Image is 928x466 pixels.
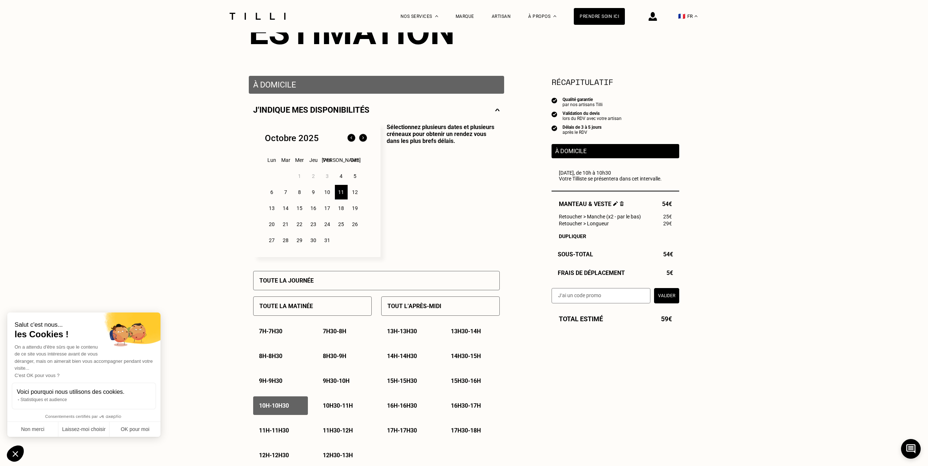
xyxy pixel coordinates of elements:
[678,13,685,20] span: 🇫🇷
[380,124,500,257] p: Sélectionnez plusieurs dates et plusieurs créneaux pour obtenir un rendez vous dans les plus bref...
[613,201,618,206] img: Éditer
[562,116,622,121] div: lors du RDV avec votre artisan
[559,201,624,207] span: Manteau & veste
[357,132,369,144] img: Mois suivant
[323,377,349,384] p: 9h30 - 10h
[259,452,289,459] p: 12h - 12h30
[492,14,511,19] a: Artisan
[662,201,672,207] span: 54€
[349,185,361,199] div: 12
[293,201,306,215] div: 15
[279,185,292,199] div: 7
[259,328,282,335] p: 7h - 7h30
[253,105,370,114] p: J‘indique mes disponibilités
[279,201,292,215] div: 14
[323,328,346,335] p: 7h30 - 8h
[552,269,679,276] div: Frais de déplacement
[552,125,557,131] img: icon list info
[661,315,672,323] span: 59€
[307,233,320,248] div: 30
[451,353,481,360] p: 14h30 - 15h
[387,353,417,360] p: 14h - 14h30
[323,402,353,409] p: 10h30 - 11h
[259,377,282,384] p: 9h - 9h30
[649,12,657,21] img: icône connexion
[335,185,348,199] div: 11
[620,201,624,206] img: Supprimer
[321,233,334,248] div: 31
[663,251,673,258] span: 54€
[559,233,672,239] div: Dupliquer
[335,201,348,215] div: 18
[387,303,441,310] p: Tout l’après-midi
[266,233,278,248] div: 27
[559,221,609,226] span: Retoucher > Longueur
[552,315,679,323] div: Total estimé
[307,201,320,215] div: 16
[265,133,319,143] div: Octobre 2025
[456,14,474,19] a: Marque
[495,105,500,114] img: svg+xml;base64,PHN2ZyBmaWxsPSJub25lIiBoZWlnaHQ9IjE0IiB2aWV3Qm94PSIwIDAgMjggMTQiIHdpZHRoPSIyOCIgeG...
[559,176,672,182] p: Votre Tilliste se présentera dans cet intervalle.
[345,132,357,144] img: Mois précédent
[293,233,306,248] div: 29
[562,102,603,107] div: par nos artisans Tilli
[259,402,289,409] p: 10h - 10h30
[307,217,320,232] div: 23
[562,111,622,116] div: Validation du devis
[387,377,417,384] p: 15h - 15h30
[435,15,438,17] img: Menu déroulant
[335,169,348,183] div: 4
[349,169,361,183] div: 5
[552,76,679,88] section: Récapitulatif
[293,185,306,199] div: 8
[387,402,417,409] p: 16h - 16h30
[253,80,500,89] p: À domicile
[321,185,334,199] div: 10
[259,277,314,284] p: Toute la journée
[562,130,602,135] div: après le RDV
[451,402,481,409] p: 16h30 - 17h
[654,288,679,303] button: Valider
[266,185,278,199] div: 6
[552,251,679,258] div: Sous-Total
[266,217,278,232] div: 20
[259,353,282,360] p: 8h - 8h30
[349,201,361,215] div: 19
[695,15,697,17] img: menu déroulant
[323,452,353,459] p: 12h30 - 13h
[227,13,288,20] img: Logo du service de couturière Tilli
[666,269,673,276] span: 5€
[562,97,603,102] div: Qualité garantie
[574,8,625,25] a: Prendre soin ici
[553,15,556,17] img: Menu déroulant à propos
[451,427,481,434] p: 17h30 - 18h
[323,353,346,360] p: 8h30 - 9h
[552,97,557,104] img: icon list info
[321,201,334,215] div: 17
[259,303,313,310] p: Toute la matinée
[555,148,676,155] p: À domicile
[663,221,672,226] span: 29€
[279,233,292,248] div: 28
[323,427,353,434] p: 11h30 - 12h
[259,427,289,434] p: 11h - 11h30
[307,185,320,199] div: 9
[349,217,361,232] div: 26
[451,377,481,384] p: 15h30 - 16h
[387,427,417,434] p: 17h - 17h30
[293,217,306,232] div: 22
[335,217,348,232] div: 25
[663,214,672,220] span: 25€
[552,111,557,117] img: icon list info
[266,201,278,215] div: 13
[321,217,334,232] div: 24
[559,214,641,220] span: Retoucher > Manche (x2 - par le bas)
[387,328,417,335] p: 13h - 13h30
[562,125,602,130] div: Délais de 3 à 5 jours
[279,217,292,232] div: 21
[552,288,650,303] input: J‘ai un code promo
